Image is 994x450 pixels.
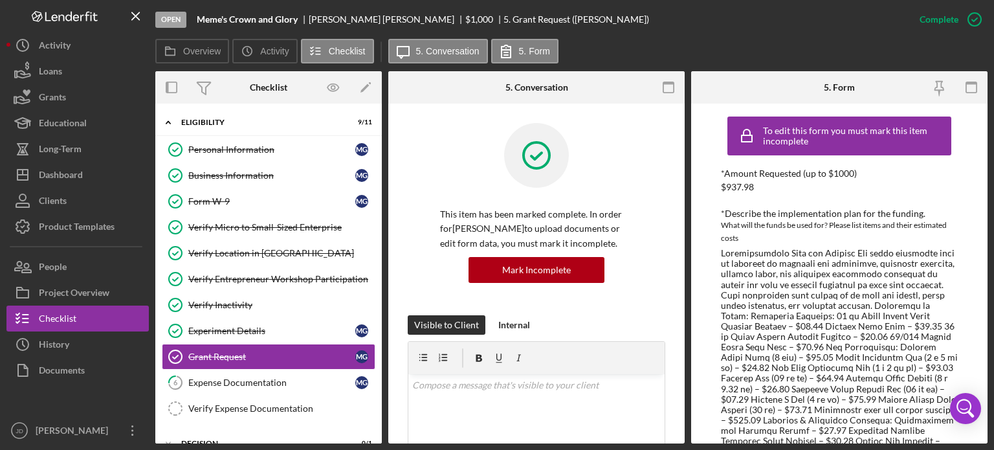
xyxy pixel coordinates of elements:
div: Verify Inactivity [188,300,375,310]
button: Clients [6,188,149,214]
span: $1,000 [465,14,493,25]
div: Grant Request [188,352,355,362]
a: Form W-9MG [162,188,375,214]
div: Open Intercom Messenger [950,393,981,424]
a: Verify Expense Documentation [162,396,375,422]
button: Visible to Client [408,315,485,335]
div: Verify Micro to Small-Sized Enterprise [188,222,375,232]
p: This item has been marked complete. In order for [PERSON_NAME] to upload documents or edit form d... [440,207,633,251]
button: Product Templates [6,214,149,240]
div: Complete [920,6,958,32]
div: Checklist [39,306,76,335]
div: Experiment Details [188,326,355,336]
button: Checklist [301,39,374,63]
div: M G [355,376,368,389]
div: Business Information [188,170,355,181]
div: Project Overview [39,280,109,309]
button: People [6,254,149,280]
button: Overview [155,39,229,63]
div: Product Templates [39,214,115,243]
a: Verify Micro to Small-Sized Enterprise [162,214,375,240]
div: *Describe the implementation plan for the funding. [721,208,958,219]
button: Activity [232,39,297,63]
button: History [6,332,149,357]
a: Verify Inactivity [162,292,375,318]
div: Activity [39,32,71,62]
div: Educational [39,110,87,139]
div: Dashboard [39,162,83,191]
button: Internal [492,315,536,335]
div: Documents [39,357,85,387]
button: Dashboard [6,162,149,188]
button: 5. Conversation [388,39,488,63]
label: Overview [183,46,221,56]
a: Business InformationMG [162,163,375,188]
div: People [39,254,67,283]
button: 5. Form [491,39,558,63]
div: Form W-9 [188,196,355,207]
div: 9 / 11 [349,118,372,126]
button: Complete [907,6,988,32]
button: JD[PERSON_NAME] [6,418,149,444]
div: 0 / 1 [349,440,372,447]
div: M G [355,195,368,208]
button: Documents [6,357,149,383]
div: $937.98 [721,182,754,192]
div: Personal Information [188,144,355,155]
label: Checklist [329,46,366,56]
div: Verify Entrepreneur Workshop Participation [188,274,375,284]
div: Decision [181,440,340,447]
label: Activity [260,46,289,56]
button: Mark Incomplete [469,257,604,283]
div: Grants [39,84,66,113]
a: Grant RequestMG [162,344,375,370]
div: Mark Incomplete [502,257,571,283]
div: M G [355,169,368,182]
div: Checklist [250,82,287,93]
div: Verify Expense Documentation [188,403,375,414]
div: Clients [39,188,67,217]
div: 5. Form [824,82,855,93]
div: M G [355,324,368,337]
button: Checklist [6,306,149,332]
div: Loans [39,58,62,87]
div: [PERSON_NAME] [32,418,116,447]
a: Verify Location in [GEOGRAPHIC_DATA] [162,240,375,266]
div: ELIGIBILITY [181,118,340,126]
div: Visible to Client [414,315,479,335]
div: 5. Grant Request ([PERSON_NAME]) [503,14,649,25]
div: Verify Location in [GEOGRAPHIC_DATA] [188,248,375,258]
div: 5. Conversation [505,82,568,93]
button: Grants [6,84,149,110]
div: To edit this form you must mark this item incomplete [763,126,948,146]
div: [PERSON_NAME] [PERSON_NAME] [309,14,465,25]
div: Expense Documentation [188,377,355,388]
label: 5. Form [519,46,550,56]
div: History [39,332,69,361]
a: Experiment DetailsMG [162,318,375,344]
div: M G [355,350,368,363]
button: Educational [6,110,149,136]
label: 5. Conversation [416,46,480,56]
button: Long-Term [6,136,149,162]
button: Project Overview [6,280,149,306]
div: M G [355,143,368,156]
a: Loans [6,58,149,84]
b: Meme's Crown and Glory [197,14,298,25]
a: 6Expense DocumentationMG [162,370,375,396]
text: JD [16,427,23,434]
tspan: 6 [173,378,178,387]
div: Long-Term [39,136,82,165]
button: Activity [6,32,149,58]
a: Verify Entrepreneur Workshop Participation [162,266,375,292]
div: What will the funds be used for? Please list items and their estimated costs [721,219,958,245]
